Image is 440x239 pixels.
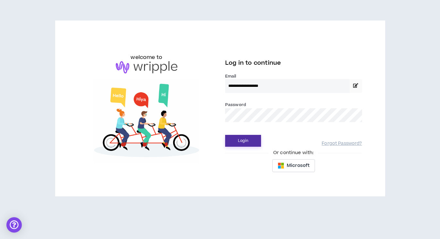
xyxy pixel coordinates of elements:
[131,54,162,61] h6: welcome to
[225,59,281,67] span: Log in to continue
[225,102,246,108] label: Password
[78,80,215,164] img: Welcome to Wripple
[225,135,261,147] button: Login
[272,159,315,172] button: Microsoft
[225,73,362,79] label: Email
[322,141,362,147] a: Forgot Password?
[6,217,22,233] div: Open Intercom Messenger
[269,149,318,156] span: Or continue with:
[116,61,177,73] img: logo-brand.png
[287,162,309,169] span: Microsoft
